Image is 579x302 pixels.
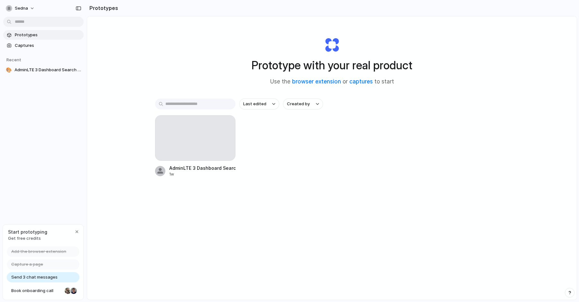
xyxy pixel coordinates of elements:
[169,165,235,171] div: AdminLTE 3 Dashboard Search Bar Addition
[8,229,47,235] span: Start prototyping
[155,115,235,177] a: AdminLTE 3 Dashboard Search Bar Addition1w
[11,274,58,280] span: Send 3 chat messages
[239,99,279,109] button: Last edited
[14,67,81,73] span: AdminLTE 3 Dashboard Search Bar Addition
[70,287,78,295] div: Christian Iacullo
[243,101,266,107] span: Last edited
[270,78,394,86] span: Use the or to start
[287,101,310,107] span: Created by
[3,65,84,75] a: 🎨AdminLTE 3 Dashboard Search Bar Addition
[15,5,28,12] span: Sedna
[292,78,341,85] a: browser extension
[11,248,66,255] span: Add the browser extension
[15,42,81,49] span: Captures
[3,30,84,40] a: Prototypes
[3,3,38,13] button: Sedna
[15,32,81,38] span: Prototypes
[3,41,84,50] a: Captures
[64,287,72,295] div: Nicole Kubica
[8,235,47,242] span: Get free credits
[11,288,62,294] span: Book onboarding call
[87,4,118,12] h2: Prototypes
[169,171,235,177] div: 1w
[283,99,323,109] button: Created by
[7,286,79,296] a: Book onboarding call
[6,67,12,73] div: 🎨
[6,57,21,62] span: Recent
[349,78,373,85] a: captures
[11,261,43,268] span: Capture a page
[252,57,412,74] h1: Prototype with your real product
